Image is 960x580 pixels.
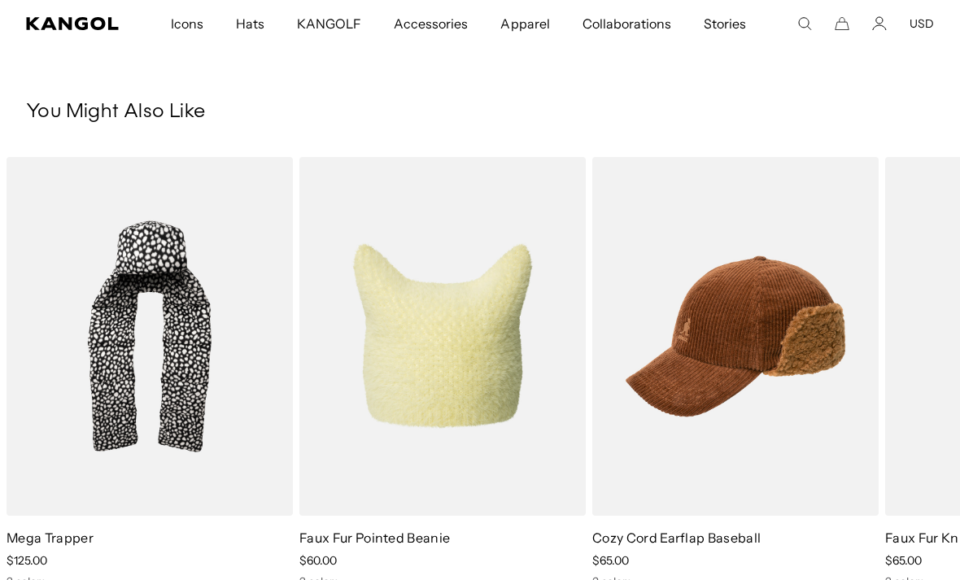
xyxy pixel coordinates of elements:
[872,16,887,31] a: Account
[910,16,934,31] button: USD
[7,553,47,568] span: $125.00
[592,157,879,517] img: Cozy Cord Earflap Baseball
[797,16,812,31] summary: Search here
[592,530,761,546] a: Cozy Cord Earflap Baseball
[885,553,922,568] span: $65.00
[26,100,934,124] h3: You Might Also Like
[835,16,849,31] button: Cart
[299,530,450,546] a: Faux Fur Pointed Beanie
[299,157,586,517] img: Faux Fur Pointed Beanie
[26,17,120,30] a: Kangol
[7,157,293,517] img: Mega Trapper
[7,530,94,546] a: Mega Trapper
[299,553,337,568] span: $60.00
[592,553,629,568] span: $65.00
